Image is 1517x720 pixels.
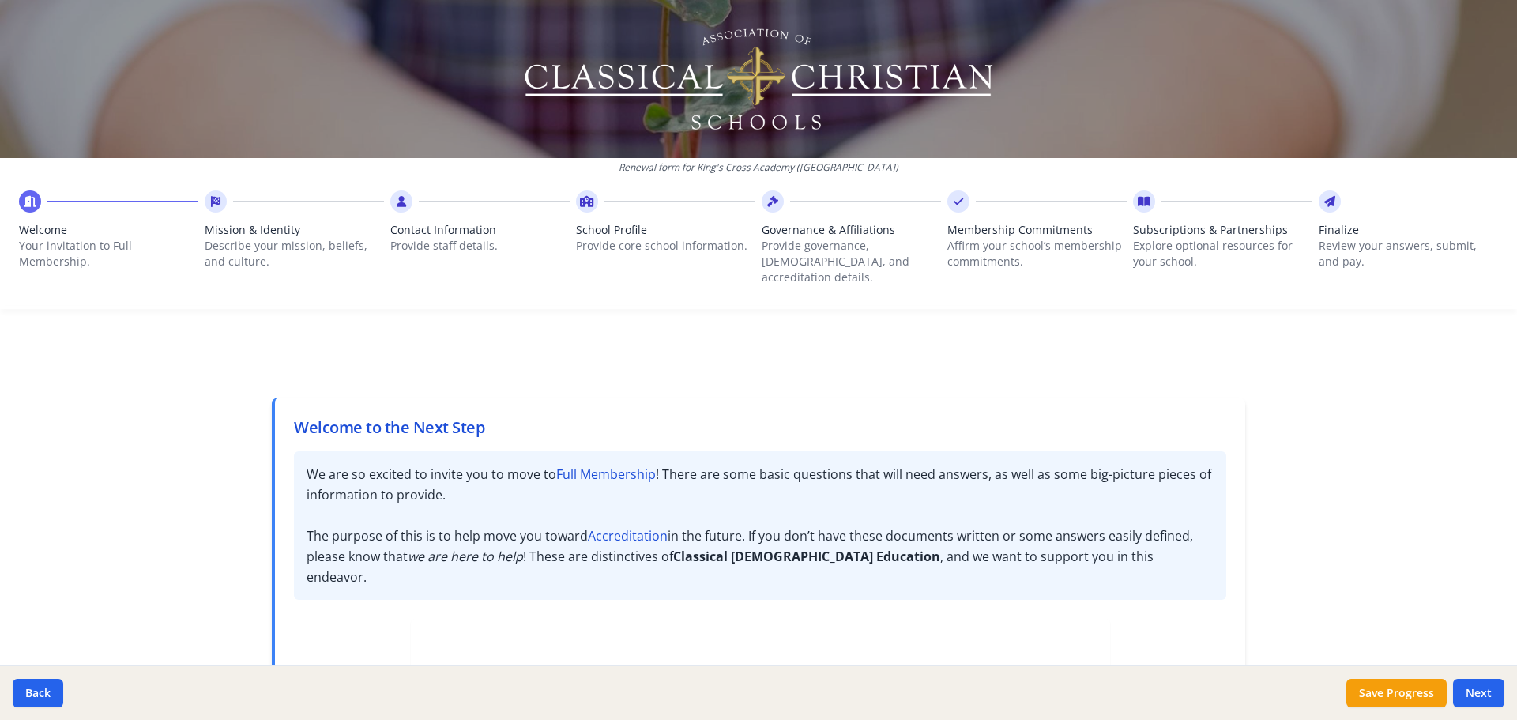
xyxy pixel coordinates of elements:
[947,222,1127,238] span: Membership Commitments
[13,679,63,707] button: Back
[556,466,656,483] strong: Full Membership
[390,222,570,238] span: Contact Information
[1453,679,1504,707] button: Next
[762,238,941,285] p: Provide governance, [DEMOGRAPHIC_DATA], and accreditation details.
[294,451,1226,600] p: We are so excited to invite you to move to ! There are some basic questions that will need answer...
[205,222,384,238] span: Mission & Identity
[762,222,941,238] span: Governance & Affiliations
[294,417,1226,439] h2: Welcome to the Next Step
[19,238,198,270] p: Your invitation to Full Membership.
[947,238,1127,270] p: Affirm your school’s membership commitments.
[576,222,755,238] span: School Profile
[205,238,384,270] p: Describe your mission, beliefs, and culture.
[1319,238,1498,270] p: Review your answers, submit, and pay.
[673,548,940,565] strong: Classical [DEMOGRAPHIC_DATA] Education
[408,548,523,565] em: we are here to help
[1133,222,1312,238] span: Subscriptions & Partnerships
[576,238,755,254] p: Provide core school information.
[522,24,996,134] img: Logo
[1319,222,1498,238] span: Finalize
[588,527,668,545] strong: Accreditation
[1133,238,1312,270] p: Explore optional resources for your school.
[1346,679,1447,707] button: Save Progress
[390,238,570,254] p: Provide staff details.
[19,222,198,238] span: Welcome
